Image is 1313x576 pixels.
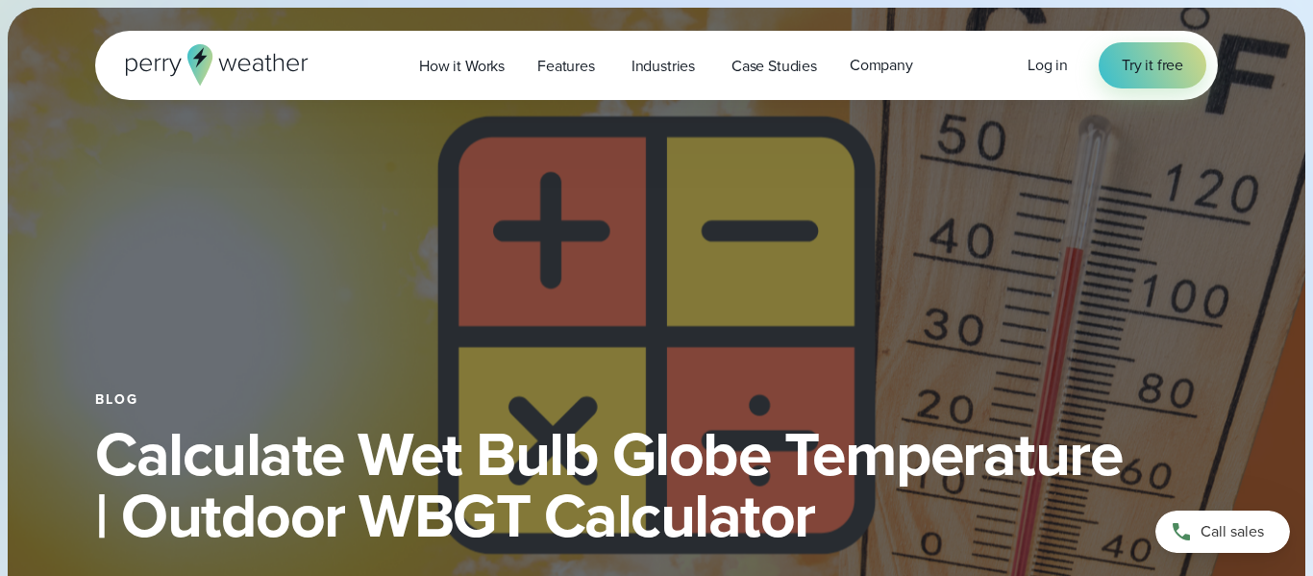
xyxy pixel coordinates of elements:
[715,46,833,86] a: Case Studies
[419,55,505,78] span: How it Works
[632,55,695,78] span: Industries
[1122,54,1183,77] span: Try it free
[1099,42,1206,88] a: Try it free
[1201,520,1264,543] span: Call sales
[95,392,1218,408] div: Blog
[95,423,1218,546] h1: Calculate Wet Bulb Globe Temperature | Outdoor WBGT Calculator
[1028,54,1068,76] span: Log in
[537,55,595,78] span: Features
[731,55,817,78] span: Case Studies
[1028,54,1068,77] a: Log in
[403,46,521,86] a: How it Works
[1155,511,1290,553] a: Call sales
[850,54,913,77] span: Company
